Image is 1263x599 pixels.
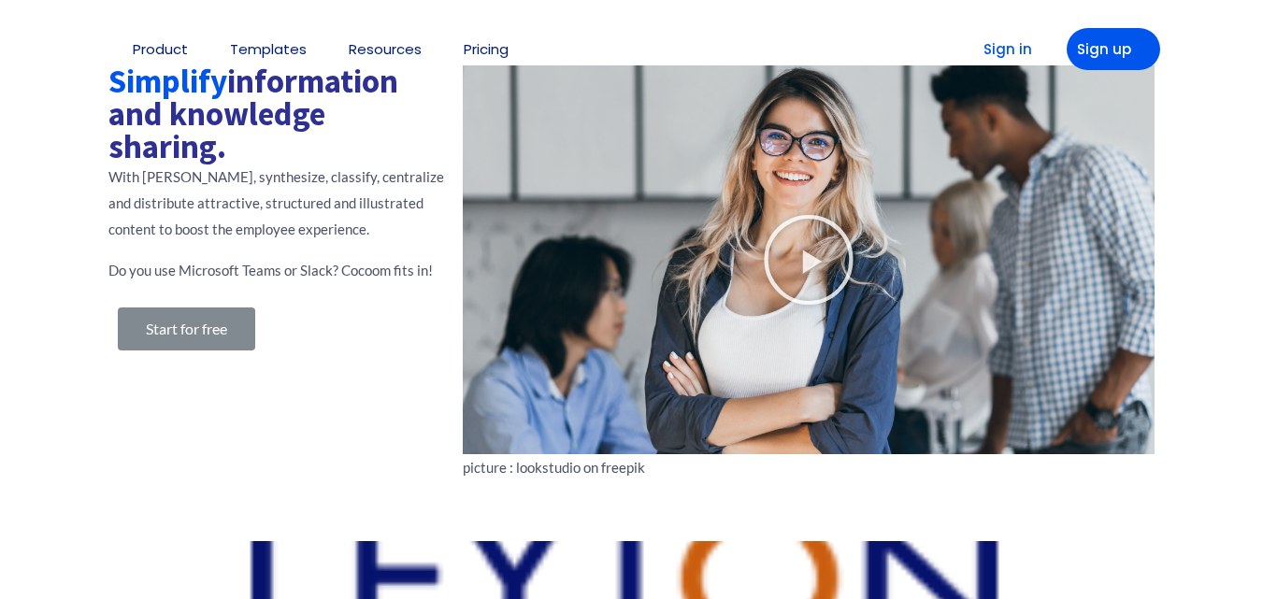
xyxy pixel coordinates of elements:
[146,321,227,336] span: Start for free
[118,307,255,350] a: Start for free
[108,257,445,283] p: Do you use Microsoft Teams or Slack? Cocoom fits in!
[108,65,445,164] h1: information and knowledge sharing.
[464,42,509,56] a: Pricing
[954,28,1048,70] a: Sign in
[463,459,645,476] a: picture : lookstudio on freepik
[108,164,445,242] p: With [PERSON_NAME], synthesize, classify, centralize and distribute attractive, structured and il...
[230,42,307,56] a: Templates
[349,42,422,56] a: Resources
[133,42,188,56] a: Product
[1067,28,1160,70] a: Sign up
